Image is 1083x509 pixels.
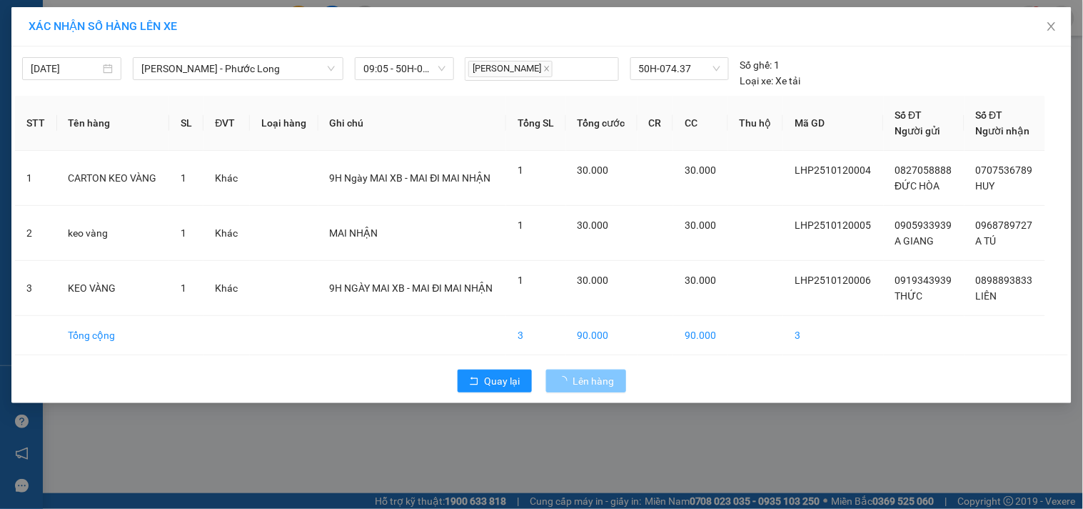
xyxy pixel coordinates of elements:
div: Xe tải [740,73,801,89]
div: THỨC [12,46,126,64]
span: CC : [134,96,154,111]
th: Thu hộ [728,96,784,151]
th: Tên hàng [57,96,169,151]
th: ĐVT [203,96,250,151]
th: CR [638,96,673,151]
span: 9H Ngày MAI XB - MAI ĐI MAI NHẬN [330,172,491,184]
span: 9H NGÀY MAI XB - MAI ĐI MAI NHẬN [330,282,493,294]
span: Số ĐT [895,109,922,121]
span: 30.000 [685,275,716,286]
span: HUY [976,180,995,192]
span: 30.000 [685,164,716,176]
div: 1 [740,57,780,73]
div: VP Phước Long 2 [136,12,233,46]
span: Người nhận [976,125,1030,137]
span: rollback [469,376,479,387]
td: keo vàng [57,206,169,261]
span: 0827058888 [895,164,952,176]
button: Lên hàng [546,370,626,392]
span: 1 [181,282,186,294]
span: LHP2510120004 [795,164,871,176]
td: 1 [15,151,57,206]
th: Tổng SL [506,96,566,151]
span: 1 [518,164,523,176]
th: CC [673,96,728,151]
span: 09:05 - 50H-074.37 [363,58,445,79]
td: KEO VÀNG [57,261,169,316]
span: 1 [518,219,523,231]
span: Số ĐT [976,109,1003,121]
span: XÁC NHẬN SỐ HÀNG LÊN XE [29,19,177,33]
span: ĐỨC HÒA [895,180,940,192]
td: 3 [506,316,566,355]
th: Loại hàng [250,96,318,151]
span: 0905933939 [895,219,952,231]
span: A GIANG [895,235,935,247]
td: Khác [203,206,250,261]
button: rollbackQuay lại [458,370,532,392]
span: Loại xe: [740,73,774,89]
td: 2 [15,206,57,261]
span: [PERSON_NAME] [468,61,553,77]
th: Tổng cước [566,96,638,151]
span: A TÚ [976,235,997,247]
span: loading [558,376,573,386]
span: Người gửi [895,125,941,137]
span: close [1046,21,1057,32]
span: down [327,64,336,73]
div: 30.000 [134,92,235,112]
span: Hồ Chí Minh - Phước Long [141,58,335,79]
span: LHP2510120006 [795,275,871,286]
span: 30.000 [578,164,609,176]
td: Khác [203,261,250,316]
td: 3 [15,261,57,316]
input: 13/10/2025 [31,61,100,76]
th: Ghi chú [318,96,506,151]
th: Mã GD [783,96,883,151]
td: 3 [783,316,883,355]
span: LIÊN [976,290,997,302]
td: CARTON KEO VÀNG [57,151,169,206]
td: Tổng cộng [57,316,169,355]
span: close [543,65,550,72]
span: Gửi: [12,14,34,29]
td: 90.000 [566,316,638,355]
td: Khác [203,151,250,206]
span: 1 [181,227,186,239]
span: 1 [181,172,186,184]
th: SL [169,96,203,151]
span: 50H-074.37 [639,58,720,79]
span: LHP2510120005 [795,219,871,231]
span: Số ghế: [740,57,772,73]
span: 30.000 [578,275,609,286]
span: Quay lại [485,373,520,389]
span: Lên hàng [573,373,615,389]
button: Close [1032,7,1072,47]
div: VP [PERSON_NAME] [12,12,126,46]
span: 0898893833 [976,275,1033,286]
span: 0919343939 [895,275,952,286]
span: 0968789727 [976,219,1033,231]
span: 1 [518,275,523,286]
span: THỨC [895,290,923,302]
span: 0707536789 [976,164,1033,176]
td: 90.000 [673,316,728,355]
span: 30.000 [685,219,716,231]
th: STT [15,96,57,151]
div: LIÊN [136,46,233,64]
span: 30.000 [578,219,609,231]
span: MAI NHẬN [330,227,378,239]
span: Nhận: [136,14,171,29]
